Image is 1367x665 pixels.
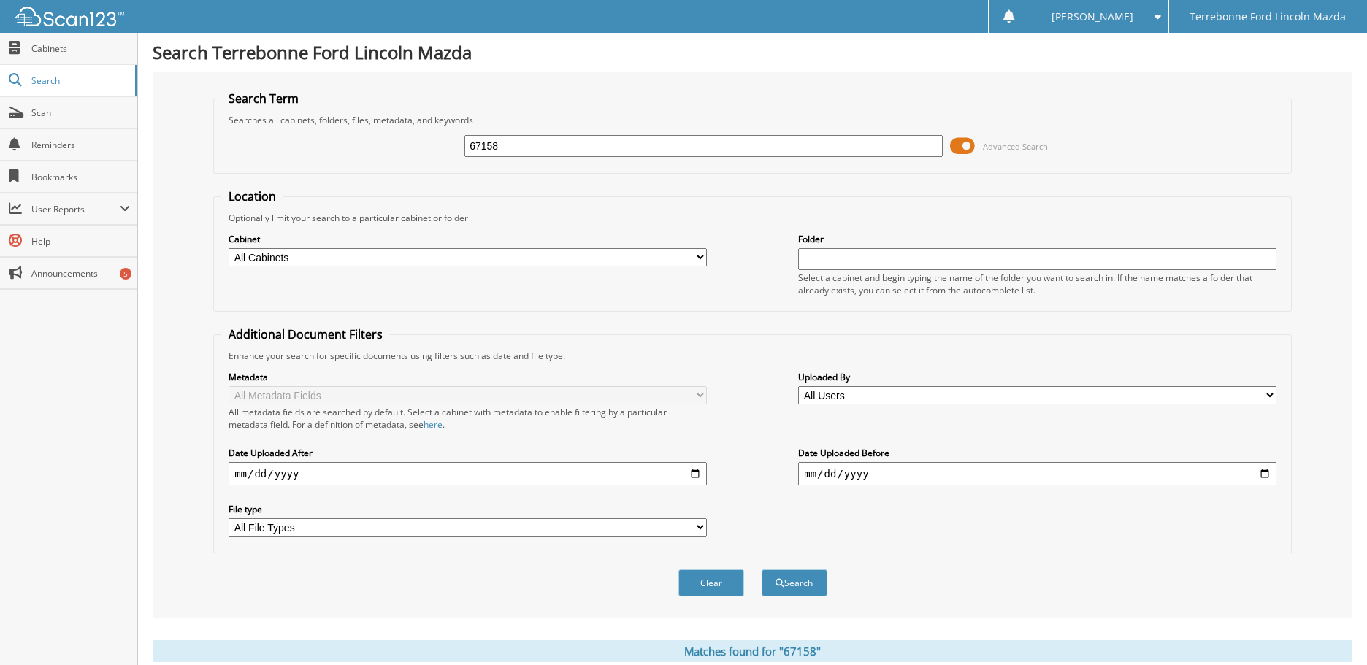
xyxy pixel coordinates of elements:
div: Optionally limit your search to a particular cabinet or folder [221,212,1284,224]
span: Scan [31,107,130,119]
span: Search [31,74,128,87]
label: Cabinet [229,233,707,245]
legend: Location [221,188,283,204]
span: Announcements [31,267,130,280]
span: Help [31,235,130,247]
span: Terrebonne Ford Lincoln Mazda [1190,12,1346,21]
span: [PERSON_NAME] [1052,12,1133,21]
label: Metadata [229,371,707,383]
span: Cabinets [31,42,130,55]
label: File type [229,503,707,515]
div: Matches found for "67158" [153,640,1352,662]
a: here [424,418,443,431]
h1: Search Terrebonne Ford Lincoln Mazda [153,40,1352,64]
span: Reminders [31,139,130,151]
div: Enhance your search for specific documents using filters such as date and file type. [221,350,1284,362]
div: Select a cabinet and begin typing the name of the folder you want to search in. If the name match... [798,272,1276,296]
legend: Search Term [221,91,306,107]
span: Advanced Search [983,141,1048,152]
div: 5 [120,268,131,280]
label: Date Uploaded After [229,447,707,459]
button: Search [762,569,827,596]
img: scan123-logo-white.svg [15,7,124,26]
span: User Reports [31,203,120,215]
input: start [229,462,707,485]
button: Clear [678,569,744,596]
input: end [798,462,1276,485]
label: Uploaded By [798,371,1276,383]
div: All metadata fields are searched by default. Select a cabinet with metadata to enable filtering b... [229,406,707,431]
label: Date Uploaded Before [798,447,1276,459]
label: Folder [798,233,1276,245]
div: Searches all cabinets, folders, files, metadata, and keywords [221,114,1284,126]
span: Bookmarks [31,171,130,183]
legend: Additional Document Filters [221,326,390,342]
